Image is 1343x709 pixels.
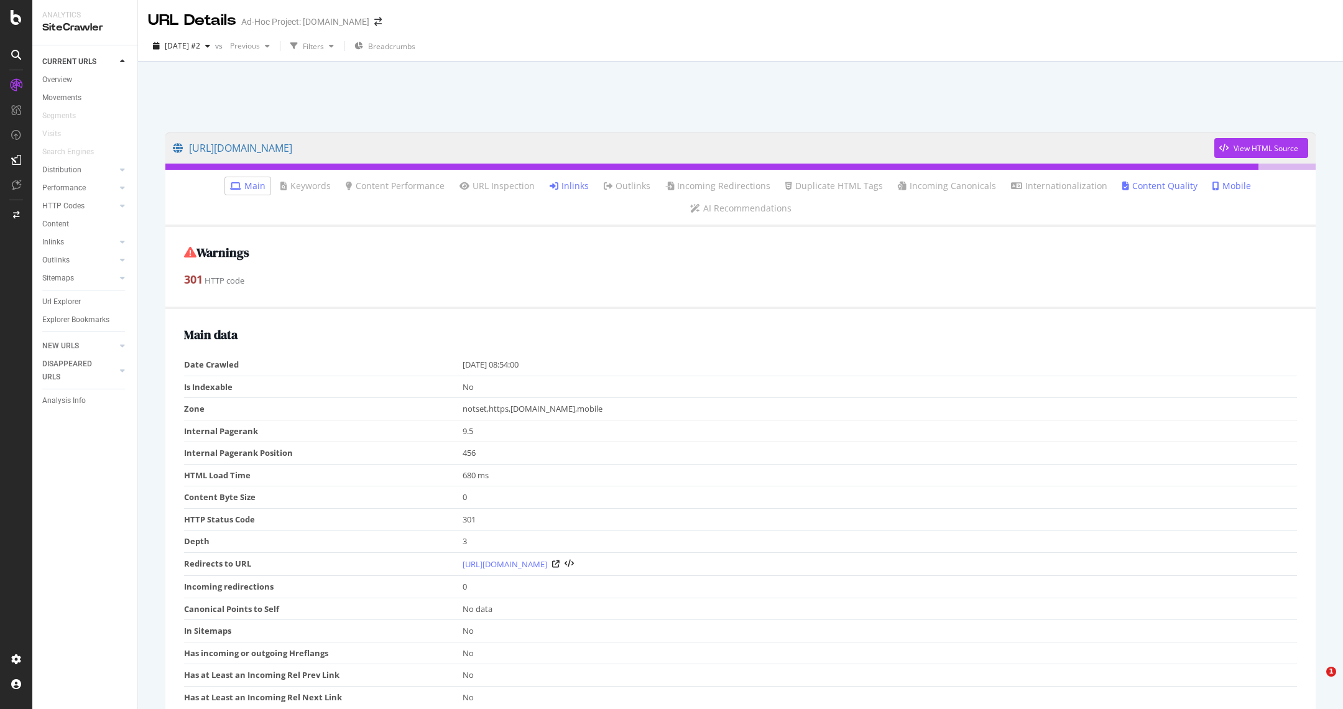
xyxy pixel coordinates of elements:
a: Analysis Info [42,394,129,407]
a: Search Engines [42,146,106,159]
div: Analytics [42,10,127,21]
a: Sitemaps [42,272,116,285]
div: URL Details [148,10,236,31]
button: View HTML Source [565,560,574,568]
a: Visits [42,127,73,141]
a: Content Quality [1122,180,1198,192]
td: Has at Least an Incoming Rel Prev Link [184,664,463,687]
td: Is Indexable [184,376,463,398]
td: [DATE] 08:54:00 [463,354,1298,376]
div: Sitemaps [42,272,74,285]
div: HTTP code [184,272,1297,288]
td: HTTP Status Code [184,508,463,531]
a: Content [42,218,129,231]
a: Visit Online Page [552,560,560,568]
a: Duplicate HTML Tags [785,180,883,192]
button: [DATE] #2 [148,36,215,56]
a: Main [230,180,265,192]
div: Search Engines [42,146,94,159]
div: View HTML Source [1234,143,1298,154]
div: Inlinks [42,236,64,249]
td: Depth [184,531,463,553]
a: Distribution [42,164,116,177]
td: Internal Pagerank [184,420,463,442]
td: No [463,686,1298,708]
td: 456 [463,442,1298,465]
td: 0 [463,576,1298,598]
a: [URL][DOMAIN_NAME] [463,558,547,570]
a: [URL][DOMAIN_NAME] [173,132,1214,164]
td: No [463,376,1298,398]
td: In Sitemaps [184,620,463,642]
td: Zone [184,398,463,420]
div: arrow-right-arrow-left [374,17,382,26]
td: Content Byte Size [184,486,463,509]
a: Segments [42,109,88,123]
button: View HTML Source [1214,138,1308,158]
h2: Warnings [184,246,1297,259]
button: Breadcrumbs [349,36,420,56]
a: URL Inspection [459,180,535,192]
a: Overview [42,73,129,86]
a: Inlinks [42,236,116,249]
td: 0 [463,486,1298,509]
a: Movements [42,91,129,104]
a: Outlinks [42,254,116,267]
td: 301 [463,508,1298,531]
a: Mobile [1212,180,1251,192]
div: No data [463,603,1291,615]
a: Url Explorer [42,295,129,308]
a: Explorer Bookmarks [42,313,129,327]
div: HTTP Codes [42,200,85,213]
a: CURRENT URLS [42,55,116,68]
a: Outlinks [604,180,650,192]
td: Has incoming or outgoing Hreflangs [184,642,463,664]
td: No [463,664,1298,687]
div: CURRENT URLS [42,55,96,68]
td: Incoming redirections [184,576,463,598]
td: HTML Load Time [184,464,463,486]
td: Canonical Points to Self [184,598,463,620]
div: NEW URLS [42,340,79,353]
td: 3 [463,531,1298,553]
td: Internal Pagerank Position [184,442,463,465]
div: SiteCrawler [42,21,127,35]
td: No [463,642,1298,664]
td: 680 ms [463,464,1298,486]
div: Url Explorer [42,295,81,308]
a: NEW URLS [42,340,116,353]
a: Keywords [280,180,331,192]
td: notset,https,[DOMAIN_NAME],mobile [463,398,1298,420]
strong: 301 [184,272,203,287]
div: Explorer Bookmarks [42,313,109,327]
a: Inlinks [550,180,589,192]
span: Breadcrumbs [368,41,415,52]
button: Previous [225,36,275,56]
td: Date Crawled [184,354,463,376]
div: DISAPPEARED URLS [42,358,105,384]
div: Visits [42,127,61,141]
td: No [463,620,1298,642]
td: Redirects to URL [184,553,463,576]
div: Performance [42,182,86,195]
a: Internationalization [1011,180,1107,192]
div: Ad-Hoc Project: [DOMAIN_NAME] [241,16,369,28]
a: Incoming Redirections [665,180,770,192]
div: Analysis Info [42,394,86,407]
div: Filters [303,41,324,52]
span: 1 [1326,667,1336,677]
h2: Main data [184,328,1297,341]
span: Previous [225,40,260,51]
a: DISAPPEARED URLS [42,358,116,384]
td: 9.5 [463,420,1298,442]
td: Has at Least an Incoming Rel Next Link [184,686,463,708]
iframe: Intercom live chat [1301,667,1331,697]
div: Content [42,218,69,231]
button: Filters [285,36,339,56]
div: Outlinks [42,254,70,267]
span: vs [215,40,225,51]
a: Performance [42,182,116,195]
span: 2025 Sep. 2nd #2 [165,40,200,51]
a: Incoming Canonicals [898,180,996,192]
div: Movements [42,91,81,104]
